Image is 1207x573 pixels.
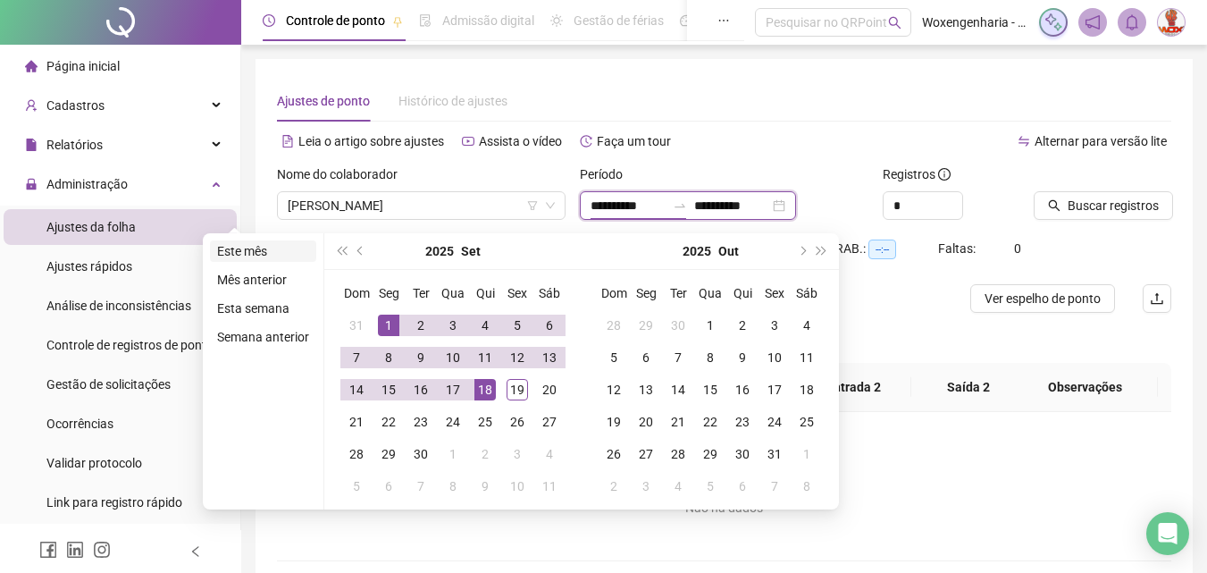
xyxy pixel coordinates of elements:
div: 23 [732,411,753,433]
div: 28 [346,443,367,465]
td: 2025-09-25 [469,406,501,438]
td: 2025-10-05 [598,341,630,374]
div: 13 [635,379,657,400]
div: 11 [539,476,560,497]
span: --:-- [868,240,896,259]
span: search [1048,199,1060,212]
span: user-add [25,99,38,112]
div: 27 [539,411,560,433]
span: ADRIEL SOUZA MOURA [288,192,555,219]
th: Dom [340,277,373,309]
th: Entrada 2 [797,363,911,412]
span: swap-right [673,198,687,213]
td: 2025-10-02 [726,309,759,341]
div: 8 [796,476,817,497]
div: 6 [378,476,399,497]
td: 2025-10-03 [501,438,533,470]
li: Mês anterior [210,269,316,291]
label: Período [580,164,634,184]
td: 2025-10-17 [759,374,791,406]
div: 5 [603,347,624,368]
div: 31 [764,443,785,465]
td: 2025-09-02 [405,309,437,341]
td: 2025-10-23 [726,406,759,438]
span: home [25,60,38,72]
div: 11 [474,347,496,368]
div: 29 [635,315,657,336]
div: 30 [410,443,432,465]
div: 19 [507,379,528,400]
td: 2025-09-30 [405,438,437,470]
div: 8 [442,476,464,497]
td: 2025-10-13 [630,374,662,406]
td: 2025-09-10 [437,341,469,374]
td: 2025-09-01 [373,309,405,341]
span: Leia o artigo sobre ajustes [298,134,444,148]
td: 2025-10-03 [759,309,791,341]
th: Qui [726,277,759,309]
span: Assista o vídeo [479,134,562,148]
div: 4 [539,443,560,465]
div: 30 [667,315,689,336]
div: 10 [442,347,464,368]
img: sparkle-icon.fc2bf0ac1784a2077858766a79e2daf3.svg [1044,13,1063,32]
td: 2025-10-10 [759,341,791,374]
div: 15 [700,379,721,400]
div: 12 [507,347,528,368]
td: 2025-10-30 [726,438,759,470]
td: 2025-10-27 [630,438,662,470]
div: 11 [796,347,817,368]
th: Qua [437,277,469,309]
div: 4 [474,315,496,336]
div: 19 [603,411,624,433]
div: 7 [410,476,432,497]
div: 28 [667,443,689,465]
td: 2025-10-11 [533,470,566,502]
div: 2 [410,315,432,336]
span: Ajustes rápidos [46,259,132,274]
div: 14 [667,379,689,400]
div: 29 [378,443,399,465]
span: Histórico de ajustes [398,94,507,108]
th: Sex [759,277,791,309]
td: 2025-09-06 [533,309,566,341]
th: Qua [694,277,726,309]
span: Relatórios [46,138,103,152]
td: 2025-09-30 [662,309,694,341]
button: year panel [425,233,454,269]
td: 2025-10-14 [662,374,694,406]
div: 1 [378,315,399,336]
button: super-prev-year [331,233,351,269]
span: linkedin [66,541,84,559]
td: 2025-09-20 [533,374,566,406]
td: 2025-10-01 [437,438,469,470]
button: month panel [718,233,739,269]
td: 2025-10-15 [694,374,726,406]
td: 2025-10-31 [759,438,791,470]
div: 18 [474,379,496,400]
div: 5 [700,476,721,497]
div: 5 [507,315,528,336]
div: 7 [764,476,785,497]
span: search [888,16,901,29]
td: 2025-11-04 [662,470,694,502]
span: Buscar registros [1068,196,1159,215]
div: 12 [603,379,624,400]
td: 2025-09-23 [405,406,437,438]
span: 0 [1014,241,1021,256]
td: 2025-09-14 [340,374,373,406]
div: 8 [378,347,399,368]
li: Este mês [210,240,316,262]
button: prev-year [351,233,371,269]
div: 17 [442,379,464,400]
div: 10 [507,476,528,497]
div: 6 [539,315,560,336]
button: Ver espelho de ponto [970,284,1115,313]
td: 2025-10-18 [791,374,823,406]
th: Ter [405,277,437,309]
span: Link para registro rápido [46,495,182,510]
span: sun [550,14,563,27]
div: 31 [346,315,367,336]
td: 2025-10-02 [469,438,501,470]
span: Cadastros [46,98,105,113]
